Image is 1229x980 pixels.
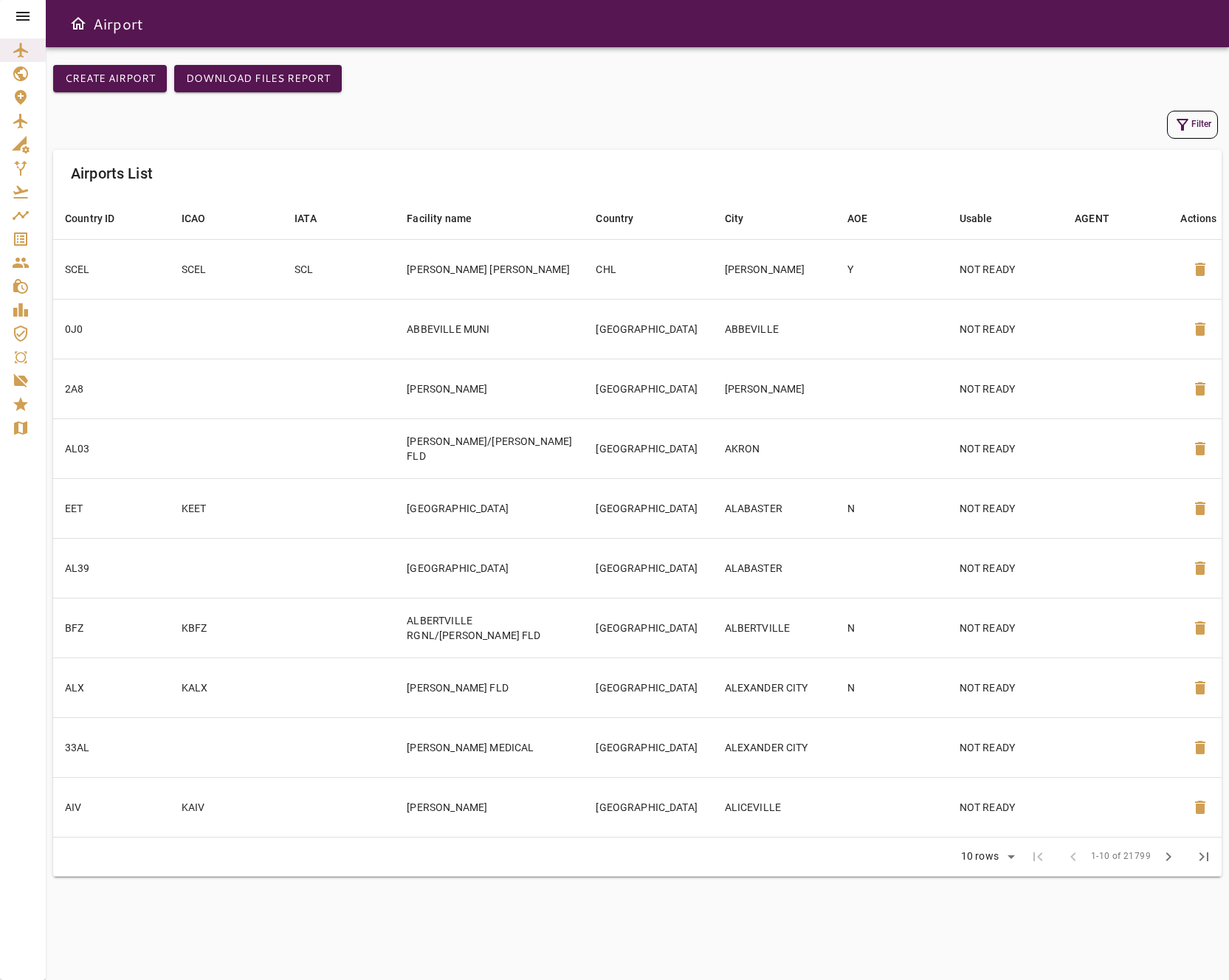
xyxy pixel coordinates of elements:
p: NOT READY [960,621,1051,635]
div: AGENT [1075,210,1109,227]
span: delete [1191,380,1209,398]
span: Country [596,210,653,227]
p: NOT READY [960,561,1051,576]
div: IATA [295,210,317,227]
span: delete [1191,500,1209,517]
p: NOT READY [960,441,1051,456]
div: Usable [960,210,993,227]
td: [GEOGRAPHIC_DATA] [584,359,712,418]
button: Delete Airport [1182,491,1218,526]
td: 0J0 [53,299,170,359]
h6: Airport [93,12,143,35]
p: NOT READY [960,680,1051,695]
td: [PERSON_NAME] [PERSON_NAME] [395,239,584,299]
p: NOT READY [960,262,1051,277]
p: NOT READY [960,501,1051,516]
td: [PERSON_NAME] [713,239,836,299]
div: Country [596,210,633,227]
td: [GEOGRAPHIC_DATA] [395,538,584,598]
div: AOE [847,210,867,227]
button: Delete Airport [1182,670,1218,705]
td: CHL [584,239,712,299]
span: Last Page [1186,839,1222,874]
td: Y [836,239,948,299]
button: Filter [1167,111,1218,139]
td: ALEXANDER CITY [713,658,836,717]
p: NOT READY [960,382,1051,396]
span: delete [1191,320,1209,338]
span: First Page [1020,839,1056,874]
td: AIV [53,777,170,837]
div: ICAO [182,210,206,227]
td: AL03 [53,418,170,478]
td: SCEL [170,239,283,299]
span: ICAO [182,210,225,227]
td: KAIV [170,777,283,837]
td: ABBEVILLE MUNI [395,299,584,359]
button: Delete Airport [1182,790,1218,825]
button: Delete Airport [1182,730,1218,765]
td: ALABASTER [713,478,836,538]
td: [GEOGRAPHIC_DATA] [584,717,712,777]
span: delete [1191,619,1209,637]
td: SCEL [53,239,170,299]
td: ALBERTVILLE RGNL/[PERSON_NAME] FLD [395,598,584,658]
button: Delete Airport [1182,551,1218,586]
div: 10 rows [957,850,1002,863]
td: [PERSON_NAME]/[PERSON_NAME] FLD [395,418,584,478]
td: EET [53,478,170,538]
span: chevron_right [1160,848,1177,866]
p: NOT READY [960,322,1051,337]
p: NOT READY [960,800,1051,815]
span: City [725,210,763,227]
span: delete [1191,798,1209,816]
span: last_page [1195,848,1213,866]
td: [GEOGRAPHIC_DATA] [584,598,712,658]
td: AL39 [53,538,170,598]
td: BFZ [53,598,170,658]
td: N [836,598,948,658]
div: Facility name [407,210,472,227]
span: 1-10 of 21799 [1091,849,1151,864]
td: KBFZ [170,598,283,658]
span: delete [1191,679,1209,697]
td: [GEOGRAPHIC_DATA] [584,777,712,837]
td: [GEOGRAPHIC_DATA] [584,478,712,538]
button: Open drawer [63,9,93,38]
td: N [836,658,948,717]
td: ALICEVILLE [713,777,836,837]
td: [GEOGRAPHIC_DATA] [584,418,712,478]
div: 10 rows [951,846,1020,868]
span: Usable [960,210,1012,227]
td: SCL [283,239,395,299]
td: ALX [53,658,170,717]
td: 33AL [53,717,170,777]
span: delete [1191,739,1209,756]
span: delete [1191,559,1209,577]
td: [PERSON_NAME] [395,359,584,418]
button: Delete Airport [1182,371,1218,407]
td: N [836,478,948,538]
span: Next Page [1151,839,1186,874]
span: AGENT [1075,210,1129,227]
td: [PERSON_NAME] FLD [395,658,584,717]
button: Download Files Report [174,65,342,92]
td: KALX [170,658,283,717]
td: [PERSON_NAME] [713,359,836,418]
button: Create airport [53,65,167,92]
p: NOT READY [960,740,1051,755]
span: delete [1191,440,1209,458]
td: ALEXANDER CITY [713,717,836,777]
button: Delete Airport [1182,431,1218,466]
td: [GEOGRAPHIC_DATA] [395,478,584,538]
span: IATA [295,210,336,227]
td: [GEOGRAPHIC_DATA] [584,299,712,359]
span: Facility name [407,210,491,227]
button: Delete Airport [1182,311,1218,347]
td: ABBEVILLE [713,299,836,359]
td: [PERSON_NAME] [395,777,584,837]
div: City [725,210,744,227]
td: 2A8 [53,359,170,418]
td: [PERSON_NAME] MEDICAL [395,717,584,777]
span: delete [1191,260,1209,278]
